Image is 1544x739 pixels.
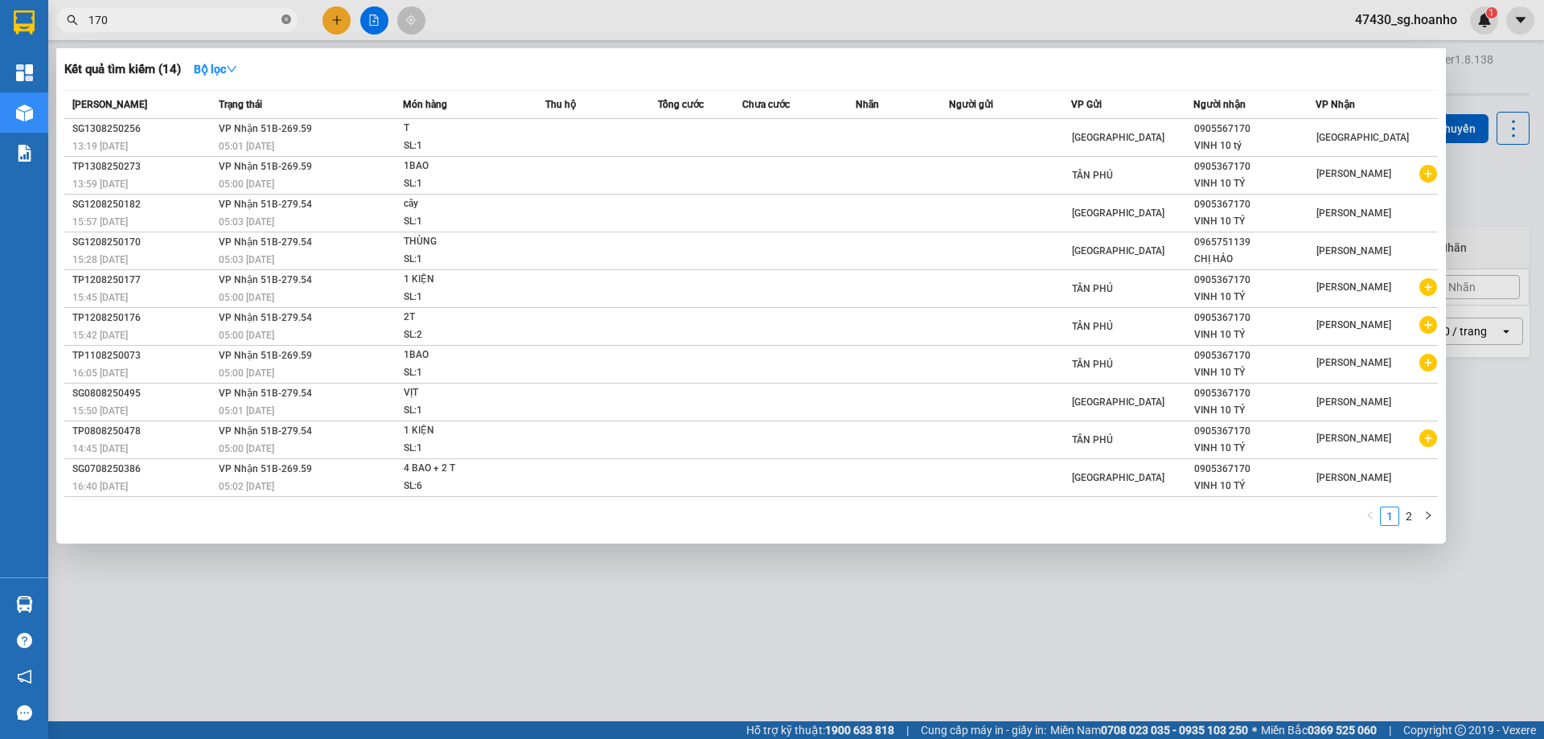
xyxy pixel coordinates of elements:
[1194,251,1315,268] div: CHỊ HẢO
[219,216,274,228] span: 05:03 [DATE]
[281,14,291,24] span: close-circle
[1194,478,1315,495] div: VINH 10 TÝ
[1194,385,1315,402] div: 0905367170
[404,347,524,364] div: 1BAO
[16,64,33,81] img: dashboard-icon
[1419,165,1437,183] span: plus-circle
[219,425,312,437] span: VP Nhận 51B-279.54
[1316,168,1391,179] span: [PERSON_NAME]
[219,254,274,265] span: 05:03 [DATE]
[1316,396,1391,408] span: [PERSON_NAME]
[1194,402,1315,419] div: VINH 10 TÝ
[1316,319,1391,330] span: [PERSON_NAME]
[219,463,312,474] span: VP Nhận 51B-269.59
[1072,396,1164,408] span: [GEOGRAPHIC_DATA]
[949,99,993,110] span: Người gửi
[72,216,128,228] span: 15:57 [DATE]
[1419,354,1437,372] span: plus-circle
[72,385,214,402] div: SG0808250495
[88,11,278,29] input: Tìm tên, số ĐT hoặc mã đơn
[404,364,524,382] div: SL: 1
[72,272,214,289] div: TP1208250177
[404,175,524,193] div: SL: 1
[219,236,312,248] span: VP Nhận 51B-279.54
[219,312,312,323] span: VP Nhận 51B-279.54
[17,669,32,684] span: notification
[16,105,33,121] img: warehouse-icon
[1194,347,1315,364] div: 0905367170
[1194,310,1315,326] div: 0905367170
[17,705,32,721] span: message
[219,274,312,285] span: VP Nhận 51B-279.54
[404,251,524,269] div: SL: 1
[72,234,214,251] div: SG1208250170
[1423,511,1433,520] span: right
[72,158,214,175] div: TP1308250273
[404,460,524,478] div: 4 BAO + 2 T
[1072,207,1164,219] span: [GEOGRAPHIC_DATA]
[404,271,524,289] div: 1 KIỆN
[1419,507,1438,526] button: right
[219,481,274,492] span: 05:02 [DATE]
[404,384,524,402] div: VỊT
[219,123,312,134] span: VP Nhận 51B-269.59
[1194,213,1315,230] div: VINH 10 TÝ
[404,195,524,213] div: cây
[1194,138,1315,154] div: VINH 10 tý
[219,141,274,152] span: 05:01 [DATE]
[1316,281,1391,293] span: [PERSON_NAME]
[72,254,128,265] span: 15:28 [DATE]
[181,56,250,82] button: Bộ lọcdown
[1072,132,1164,143] span: [GEOGRAPHIC_DATA]
[1316,433,1391,444] span: [PERSON_NAME]
[404,326,524,344] div: SL: 2
[72,196,214,213] div: SG1208250182
[545,99,576,110] span: Thu hộ
[72,367,128,379] span: 16:05 [DATE]
[1072,434,1113,445] span: TÂN PHÚ
[1194,121,1315,138] div: 0905567170
[1194,175,1315,192] div: VINH 10 TÝ
[1194,158,1315,175] div: 0905367170
[219,388,312,399] span: VP Nhận 51B-279.54
[404,289,524,306] div: SL: 1
[1194,272,1315,289] div: 0905367170
[72,99,147,110] span: [PERSON_NAME]
[72,292,128,303] span: 15:45 [DATE]
[1361,507,1380,526] button: left
[404,309,524,326] div: 2T
[14,10,35,35] img: logo-vxr
[64,61,181,78] h3: Kết quả tìm kiếm ( 14 )
[742,99,790,110] span: Chưa cước
[1072,283,1113,294] span: TÂN PHÚ
[1194,440,1315,457] div: VINH 10 TÝ
[404,213,524,231] div: SL: 1
[72,481,128,492] span: 16:40 [DATE]
[404,138,524,155] div: SL: 1
[1194,326,1315,343] div: VINH 10 TÝ
[1194,196,1315,213] div: 0905367170
[856,99,879,110] span: Nhãn
[17,633,32,648] span: question-circle
[404,440,524,458] div: SL: 1
[219,292,274,303] span: 05:00 [DATE]
[72,121,214,138] div: SG1308250256
[72,423,214,440] div: TP0808250478
[16,596,33,613] img: warehouse-icon
[1194,289,1315,306] div: VINH 10 TÝ
[1072,472,1164,483] span: [GEOGRAPHIC_DATA]
[1072,321,1113,332] span: TÂN PHÚ
[72,310,214,326] div: TP1208250176
[1419,429,1437,447] span: plus-circle
[219,443,274,454] span: 05:00 [DATE]
[1361,507,1380,526] li: Previous Page
[1419,278,1437,296] span: plus-circle
[1381,507,1398,525] a: 1
[219,350,312,361] span: VP Nhận 51B-269.59
[1072,245,1164,257] span: [GEOGRAPHIC_DATA]
[1419,316,1437,334] span: plus-circle
[72,461,214,478] div: SG0708250386
[1316,207,1391,219] span: [PERSON_NAME]
[1316,132,1409,143] span: [GEOGRAPHIC_DATA]
[1194,234,1315,251] div: 0965751139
